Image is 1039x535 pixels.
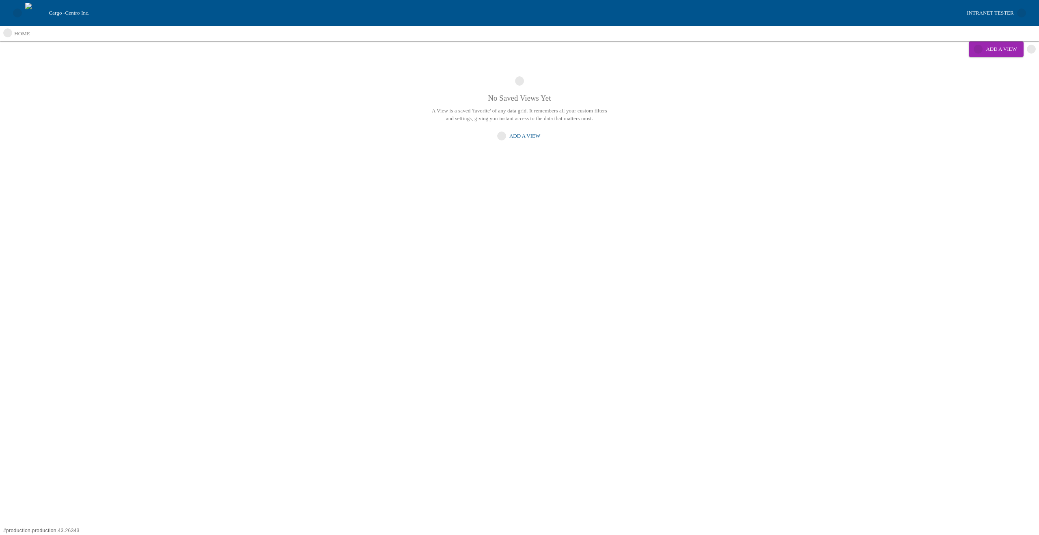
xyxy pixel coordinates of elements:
button: more actions [1024,41,1039,57]
button: open drawer [10,5,25,21]
div: Intranet Tester [967,9,1013,18]
span: Centro Inc. [65,10,89,16]
p: home [14,30,30,38]
img: cargo logo [25,3,45,23]
p: No Saved Views Yet [428,92,611,104]
button: Add a View [969,41,1024,57]
p: A View is a saved 'favorite' of any data grid. It remembers all your custom filters and settings,... [428,107,611,123]
button: Add a View [496,129,544,143]
div: Cargo - [45,9,964,17]
button: Intranet Tester [964,6,1029,20]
